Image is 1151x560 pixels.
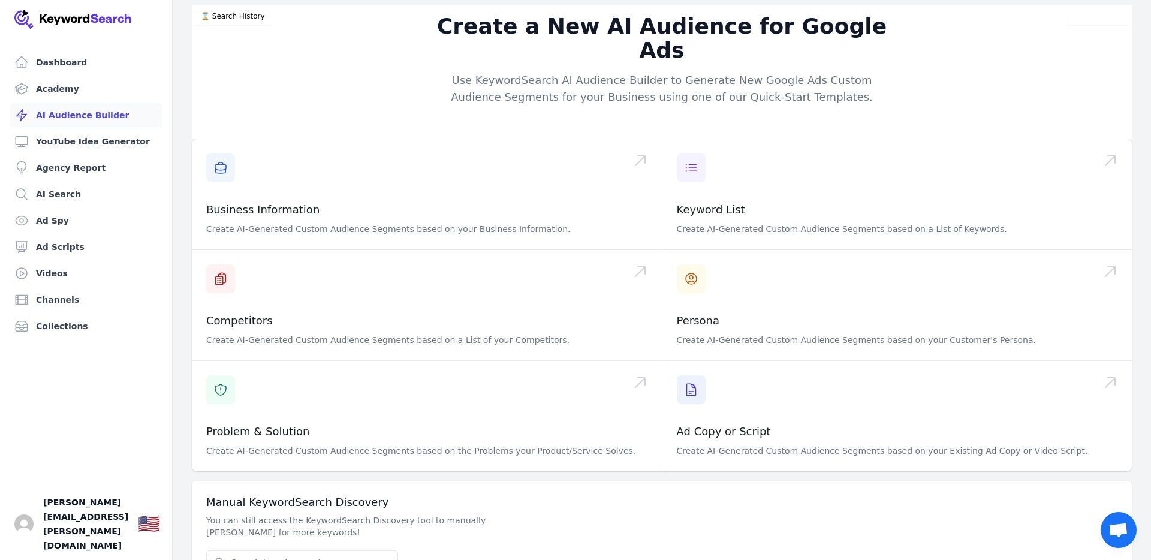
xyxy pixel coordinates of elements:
[677,314,720,327] a: Persona
[206,314,273,327] a: Competitors
[677,203,745,216] a: Keyword List
[206,425,309,438] a: Problem & Solution
[206,495,1117,510] h3: Manual KeywordSearch Discovery
[43,495,128,553] span: [PERSON_NAME][EMAIL_ADDRESS][PERSON_NAME][DOMAIN_NAME]
[10,261,162,285] a: Videos
[138,513,160,535] div: 🇺🇸
[10,288,162,312] a: Channels
[677,425,771,438] a: Ad Copy or Script
[206,514,552,538] p: You can still access the KeywordSearch Discovery tool to manually [PERSON_NAME] for more keywords!
[14,514,34,534] button: Open user button
[138,512,160,536] button: 🇺🇸
[10,103,162,127] a: AI Audience Builder
[14,10,132,29] img: Your Company
[432,72,892,106] p: Use KeywordSearch AI Audience Builder to Generate New Google Ads Custom Audience Segments for you...
[10,50,162,74] a: Dashboard
[1067,7,1129,25] button: Video Tutorial
[10,209,162,233] a: Ad Spy
[1101,512,1137,548] div: Open chat
[10,130,162,153] a: YouTube Idea Generator
[10,182,162,206] a: AI Search
[10,314,162,338] a: Collections
[206,203,320,216] a: Business Information
[10,77,162,101] a: Academy
[10,156,162,180] a: Agency Report
[432,14,892,62] h2: Create a New AI Audience for Google Ads
[194,7,272,25] button: ⌛️ Search History
[10,235,162,259] a: Ad Scripts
